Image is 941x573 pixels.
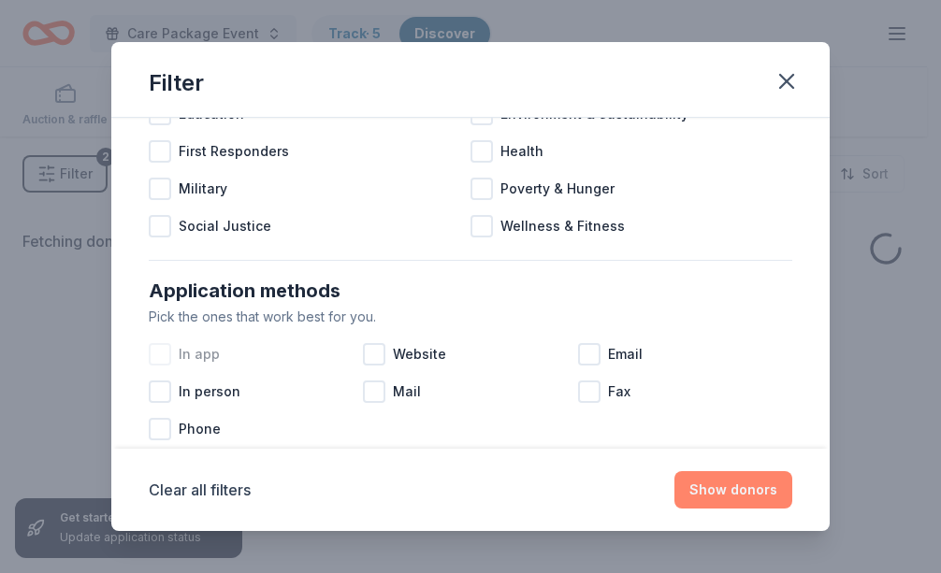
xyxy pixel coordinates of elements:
span: Health [500,140,543,163]
span: Military [179,178,227,200]
span: Poverty & Hunger [500,178,615,200]
span: Website [393,343,446,365]
div: Pick the ones that work best for you. [149,306,792,328]
button: Clear all filters [149,479,251,501]
span: Email [608,343,643,365]
div: Filter [149,68,204,98]
div: Application methods [149,276,792,306]
span: Wellness & Fitness [500,215,625,237]
span: In person [179,380,240,403]
span: Phone [179,418,221,440]
span: Social Justice [179,215,271,237]
span: Mail [393,380,421,403]
span: Fax [608,380,630,403]
button: Show donors [674,471,792,509]
span: In app [179,343,220,365]
span: First Responders [179,140,289,163]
